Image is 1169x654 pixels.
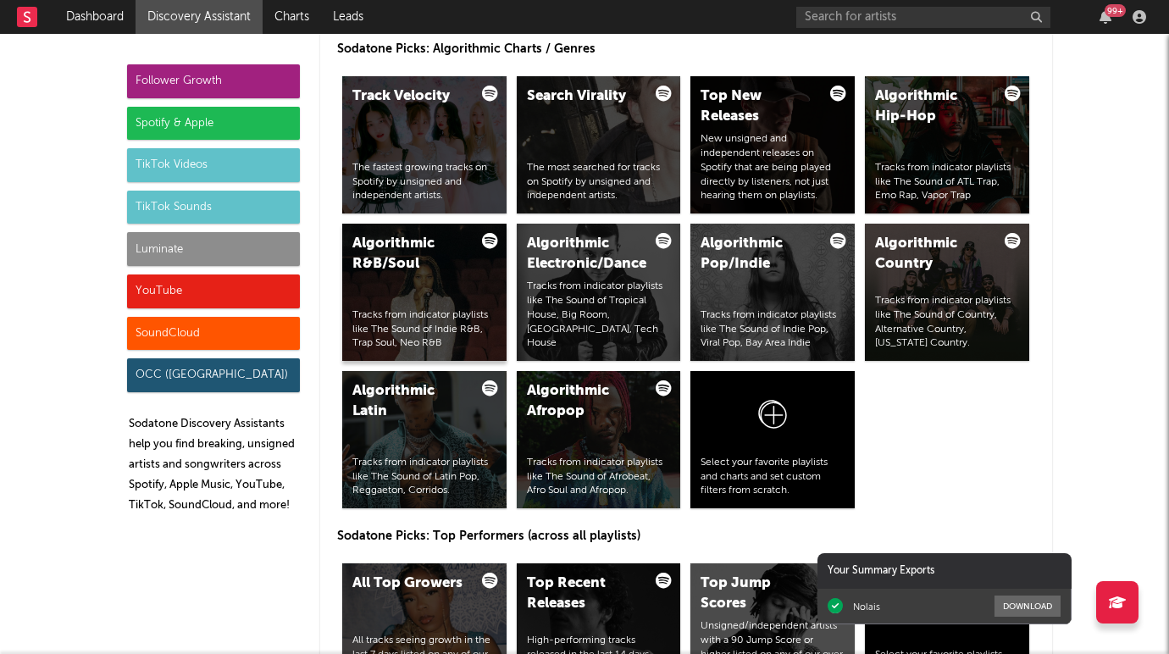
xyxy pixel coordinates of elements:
[527,574,642,614] div: Top Recent Releases
[701,86,816,127] div: Top New Releases
[127,191,300,224] div: TikTok Sounds
[796,7,1050,28] input: Search for artists
[701,456,845,498] div: Select your favorite playlists and charts and set custom filters from scratch.
[875,234,990,274] div: Algorithmic Country
[527,161,671,203] div: The most searched for tracks on Spotify by unsigned and independent artists.
[527,234,642,274] div: Algorithmic Electronic/Dance
[690,76,855,213] a: Top New ReleasesNew unsigned and independent releases on Spotify that are being played directly b...
[527,381,642,422] div: Algorithmic Afropop
[342,76,507,213] a: Track VelocityThe fastest growing tracks on Spotify by unsigned and independent artists.
[1100,10,1111,24] button: 99+
[865,76,1029,213] a: Algorithmic Hip-HopTracks from indicator playlists like The Sound of ATL Trap, Emo Rap, Vapor Trap
[701,574,816,614] div: Top Jump Scores
[352,86,468,107] div: Track Velocity
[342,224,507,361] a: Algorithmic R&B/SoulTracks from indicator playlists like The Sound of Indie R&B, Trap Soul, Neo R&B
[690,224,855,361] a: Algorithmic Pop/IndieTracks from indicator playlists like The Sound of Indie Pop, Viral Pop, Bay ...
[1105,4,1126,17] div: 99 +
[127,358,300,392] div: OCC ([GEOGRAPHIC_DATA])
[352,234,468,274] div: Algorithmic R&B/Soul
[527,86,642,107] div: Search Virality
[690,371,855,508] a: Select your favorite playlists and charts and set custom filters from scratch.
[127,64,300,98] div: Follower Growth
[853,601,880,612] div: Nolais
[701,308,845,351] div: Tracks from indicator playlists like The Sound of Indie Pop, Viral Pop, Bay Area Indie
[701,234,816,274] div: Algorithmic Pop/Indie
[337,39,1035,59] p: Sodatone Picks: Algorithmic Charts / Genres
[127,107,300,141] div: Spotify & Apple
[352,574,468,594] div: All Top Growers
[352,456,496,498] div: Tracks from indicator playlists like The Sound of Latin Pop, Reggaeton, Corridos.
[875,294,1019,351] div: Tracks from indicator playlists like The Sound of Country, Alternative Country, [US_STATE] Country.
[129,414,300,516] p: Sodatone Discovery Assistants help you find breaking, unsigned artists and songwriters across Spo...
[352,308,496,351] div: Tracks from indicator playlists like The Sound of Indie R&B, Trap Soul, Neo R&B
[817,553,1072,589] div: Your Summary Exports
[517,371,681,508] a: Algorithmic AfropopTracks from indicator playlists like The Sound of Afrobeat, Afro Soul and Afro...
[342,371,507,508] a: Algorithmic LatinTracks from indicator playlists like The Sound of Latin Pop, Reggaeton, Corridos.
[352,161,496,203] div: The fastest growing tracks on Spotify by unsigned and independent artists.
[127,148,300,182] div: TikTok Videos
[337,526,1035,546] p: Sodatone Picks: Top Performers (across all playlists)
[127,274,300,308] div: YouTube
[994,596,1061,617] button: Download
[527,280,671,351] div: Tracks from indicator playlists like The Sound of Tropical House, Big Room, [GEOGRAPHIC_DATA], Te...
[527,456,671,498] div: Tracks from indicator playlists like The Sound of Afrobeat, Afro Soul and Afropop.
[701,132,845,203] div: New unsigned and independent releases on Spotify that are being played directly by listeners, not...
[127,232,300,266] div: Luminate
[127,317,300,351] div: SoundCloud
[517,76,681,213] a: Search ViralityThe most searched for tracks on Spotify by unsigned and independent artists.
[352,381,468,422] div: Algorithmic Latin
[865,224,1029,361] a: Algorithmic CountryTracks from indicator playlists like The Sound of Country, Alternative Country...
[875,161,1019,203] div: Tracks from indicator playlists like The Sound of ATL Trap, Emo Rap, Vapor Trap
[517,224,681,361] a: Algorithmic Electronic/DanceTracks from indicator playlists like The Sound of Tropical House, Big...
[875,86,990,127] div: Algorithmic Hip-Hop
